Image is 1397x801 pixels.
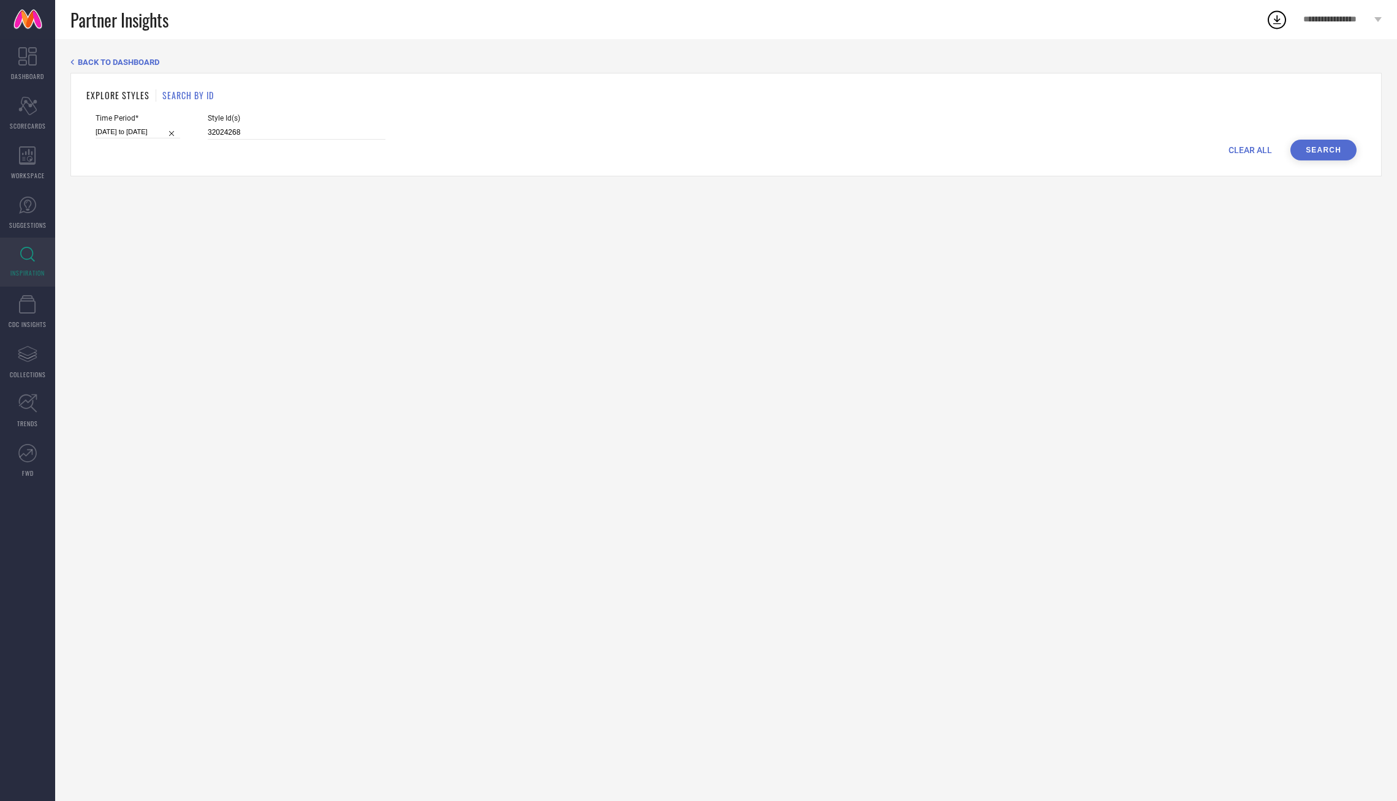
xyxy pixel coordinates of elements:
[70,58,1382,67] div: Back TO Dashboard
[10,268,45,277] span: INSPIRATION
[96,126,180,138] input: Select time period
[86,89,150,102] h1: EXPLORE STYLES
[96,114,180,122] span: Time Period*
[208,126,385,140] input: Enter comma separated style ids e.g. 12345, 67890
[1290,140,1357,160] button: Search
[22,468,34,478] span: FWD
[162,89,214,102] h1: SEARCH BY ID
[10,121,46,130] span: SCORECARDS
[1266,9,1288,31] div: Open download list
[9,220,47,230] span: SUGGESTIONS
[10,370,46,379] span: COLLECTIONS
[1229,145,1272,155] span: CLEAR ALL
[70,7,168,32] span: Partner Insights
[17,419,38,428] span: TRENDS
[11,72,44,81] span: DASHBOARD
[9,320,47,329] span: CDC INSIGHTS
[11,171,45,180] span: WORKSPACE
[208,114,385,122] span: Style Id(s)
[78,58,159,67] span: BACK TO DASHBOARD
